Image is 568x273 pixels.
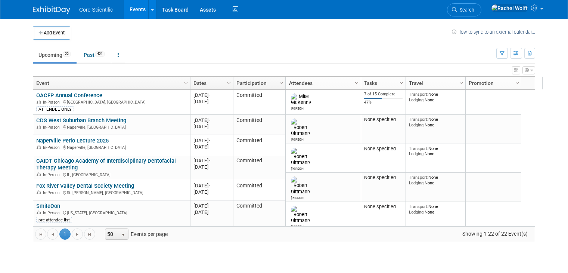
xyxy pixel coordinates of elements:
a: Column Settings [457,77,466,88]
a: Promotion [469,77,516,89]
div: [DATE] [193,182,230,189]
span: Transport: [409,146,428,151]
img: ExhibitDay [33,6,70,14]
span: - [209,158,210,163]
div: [US_STATE], [GEOGRAPHIC_DATA] [36,209,187,216]
div: 47% [364,100,403,105]
span: Go to the last page [87,231,93,237]
div: None specified [364,204,403,210]
a: Attendees [289,77,356,89]
img: Robert Dittmann [291,148,310,166]
td: Committed [233,90,285,115]
a: Go to the next page [72,228,83,240]
span: Transport: [409,175,428,180]
div: None specified [364,146,403,152]
span: Lodging: [409,151,425,156]
a: Participation [236,77,280,89]
a: Column Settings [182,77,190,88]
span: Go to the first page [38,231,44,237]
a: Travel [409,77,460,89]
span: Column Settings [278,80,284,86]
div: None None [409,117,463,128]
span: Showing 1-22 of 22 Event(s) [456,228,535,239]
span: 421 [95,51,105,57]
span: - [209,203,210,209]
img: In-Person Event [37,190,41,194]
img: Robert Dittmann [291,119,310,136]
span: - [209,138,210,143]
span: Transport: [409,92,428,97]
img: In-Person Event [37,100,41,104]
span: Transport: [409,204,428,209]
a: Event [36,77,185,89]
a: CDS West Suburban Branch Meeting [36,117,126,124]
span: Search [457,7,474,13]
a: Tasks [364,77,401,89]
a: How to sync to an external calendar... [452,29,535,35]
div: None None [409,175,463,185]
span: In-Person [43,145,62,150]
img: In-Person Event [37,125,41,129]
img: Mike McKenna [291,93,311,105]
div: [GEOGRAPHIC_DATA], [GEOGRAPHIC_DATA] [36,99,187,105]
a: CAIDT Chicago Academy of Interdisciplinary Dentofacial Therapy Meeting [36,157,176,171]
span: Column Settings [183,80,189,86]
div: Robert Dittmann [291,136,304,141]
div: Robert Dittmann [291,195,304,200]
a: Column Settings [225,77,233,88]
div: None None [409,92,463,102]
div: 7 of 15 Complete [364,92,403,97]
span: 1 [59,228,71,240]
td: Committed [233,180,285,200]
span: In-Person [43,190,62,195]
span: Column Settings [514,80,520,86]
div: Naperville, [GEOGRAPHIC_DATA] [36,144,187,150]
a: Column Settings [398,77,406,88]
span: Events per page [96,228,175,240]
span: Column Settings [354,80,360,86]
span: Go to the next page [74,231,80,237]
span: In-Person [43,125,62,130]
span: Lodging: [409,180,425,185]
span: - [209,92,210,98]
span: select [120,232,126,238]
div: [DATE] [193,189,230,195]
a: Search [447,3,481,16]
div: [DATE] [193,203,230,209]
span: In-Person [43,100,62,105]
span: Core Scientific [79,7,113,13]
div: Mike McKenna [291,105,304,110]
div: None specified [364,175,403,181]
div: ATTENDEE ONLY [36,106,74,112]
span: Lodging: [409,209,425,215]
div: [DATE] [193,98,230,105]
div: [DATE] [193,92,230,98]
td: Committed [233,115,285,135]
a: Column Settings [513,77,522,88]
div: Naperville, [GEOGRAPHIC_DATA] [36,124,187,130]
span: Column Settings [458,80,464,86]
button: Add Event [33,26,70,40]
div: IL, [GEOGRAPHIC_DATA] [36,171,187,178]
div: [DATE] [193,117,230,123]
a: SmileCon [36,203,60,209]
div: Robert Dittmann [291,166,304,171]
img: In-Person Event [37,172,41,176]
a: Column Settings [353,77,361,88]
a: Go to the previous page [47,228,58,240]
img: In-Person Event [37,211,41,214]
a: Go to the last page [84,228,95,240]
div: [DATE] [193,137,230,144]
span: 22 [63,51,71,57]
a: Column Settings [277,77,286,88]
span: Lodging: [409,97,425,102]
span: Lodging: [409,122,425,128]
div: [DATE] [193,123,230,130]
a: Dates [193,77,228,89]
div: pre attendee list [36,217,72,223]
td: Committed [233,155,285,180]
div: None specified [364,117,403,123]
a: OACFP Annual Conference [36,92,102,99]
img: Robert Dittmann [291,206,310,224]
img: Robert Dittmann [291,177,310,194]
